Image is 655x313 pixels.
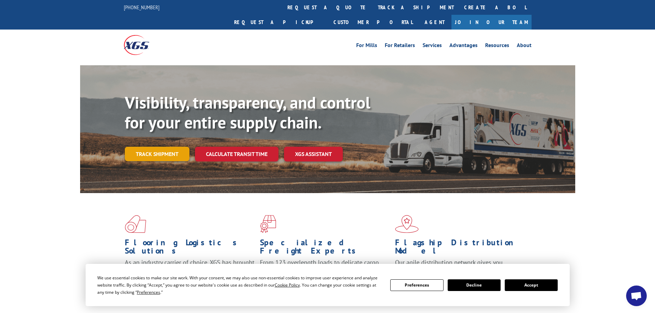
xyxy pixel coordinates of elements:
a: Request a pickup [229,15,328,30]
a: For Mills [356,43,377,50]
img: xgs-icon-total-supply-chain-intelligence-red [125,215,146,233]
a: Agent [418,15,451,30]
b: Visibility, transparency, and control for your entire supply chain. [125,92,370,133]
span: Cookie Policy [275,282,300,288]
a: Resources [485,43,509,50]
img: xgs-icon-flagship-distribution-model-red [395,215,419,233]
a: Calculate transit time [195,147,279,161]
h1: Specialized Freight Experts [260,238,390,258]
a: For Retailers [385,43,415,50]
button: Decline [448,279,501,291]
a: XGS ASSISTANT [284,147,343,161]
button: Accept [505,279,558,291]
a: Track shipment [125,147,189,161]
h1: Flagship Distribution Model [395,238,525,258]
a: Customer Portal [328,15,418,30]
h1: Flooring Logistics Solutions [125,238,255,258]
img: xgs-icon-focused-on-flooring-red [260,215,276,233]
span: Our agile distribution network gives you nationwide inventory management on demand. [395,258,522,275]
a: [PHONE_NUMBER] [124,4,160,11]
button: Preferences [390,279,443,291]
a: Advantages [449,43,478,50]
a: Services [423,43,442,50]
span: As an industry carrier of choice, XGS has brought innovation and dedication to flooring logistics... [125,258,254,283]
a: Join Our Team [451,15,532,30]
a: About [517,43,532,50]
p: From 123 overlength loads to delicate cargo, our experienced staff knows the best way to move you... [260,258,390,289]
div: We use essential cookies to make our site work. With your consent, we may also use non-essential ... [97,274,382,296]
a: Open chat [626,286,647,306]
div: Cookie Consent Prompt [86,264,570,306]
span: Preferences [137,289,160,295]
